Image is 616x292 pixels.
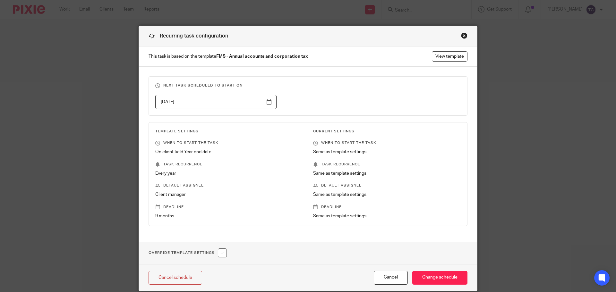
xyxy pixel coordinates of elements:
[149,32,228,40] h1: Recurring task configuration
[149,271,202,285] a: Cancel schedule
[313,213,461,219] p: Same as template settings
[155,170,303,177] p: Every year
[313,140,461,146] p: When to start the task
[313,170,461,177] p: Same as template settings
[313,129,461,134] h3: Current Settings
[432,51,467,62] a: View template
[313,191,461,198] p: Same as template settings
[155,213,303,219] p: 9 months
[374,271,408,285] button: Cancel
[149,248,227,257] h1: Override Template Settings
[155,83,461,88] h3: Next task scheduled to start on
[155,191,303,198] p: Client manager
[461,32,467,39] div: Close this dialog window
[155,162,303,167] p: Task recurrence
[155,129,303,134] h3: Template Settings
[155,149,303,155] p: On client field Year end date
[155,204,303,210] p: Deadline
[149,53,308,60] span: This task is based on the template
[216,54,308,59] strong: FMS - Annual accounts and corporation tax
[412,271,467,285] input: Change schedule
[313,162,461,167] p: Task recurrence
[155,183,303,188] p: Default assignee
[313,204,461,210] p: Deadline
[155,140,303,146] p: When to start the task
[313,149,461,155] p: Same as template settings
[313,183,461,188] p: Default assignee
